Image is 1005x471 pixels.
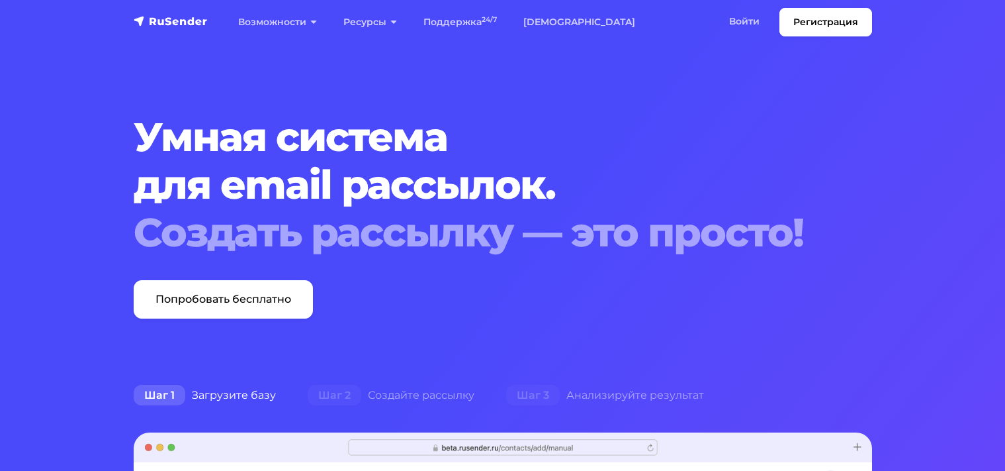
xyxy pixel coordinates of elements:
sup: 24/7 [482,15,497,24]
h1: Умная система для email рассылок. [134,113,809,256]
div: Создать рассылку — это просто! [134,209,809,256]
span: Шаг 1 [134,385,185,406]
a: Попробовать бесплатно [134,280,313,319]
a: Войти [716,8,773,35]
span: Шаг 3 [506,385,560,406]
a: Поддержка24/7 [410,9,510,36]
span: Шаг 2 [308,385,361,406]
a: Возможности [225,9,330,36]
div: Создайте рассылку [292,382,490,409]
a: [DEMOGRAPHIC_DATA] [510,9,648,36]
a: Регистрация [779,8,872,36]
img: RuSender [134,15,208,28]
a: Ресурсы [330,9,410,36]
div: Загрузите базу [118,382,292,409]
div: Анализируйте результат [490,382,720,409]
